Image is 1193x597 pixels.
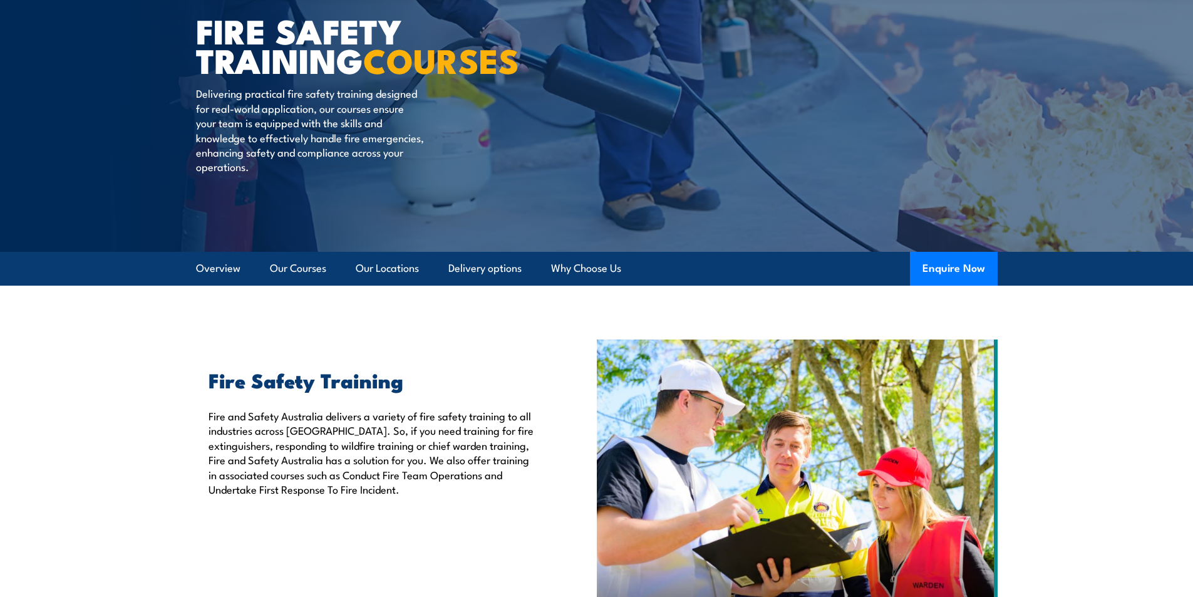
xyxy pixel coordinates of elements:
[196,86,425,174] p: Delivering practical fire safety training designed for real-world application, our courses ensure...
[910,252,998,286] button: Enquire Now
[196,16,505,74] h1: FIRE SAFETY TRAINING
[448,252,522,285] a: Delivery options
[270,252,326,285] a: Our Courses
[196,252,240,285] a: Overview
[209,371,539,388] h2: Fire Safety Training
[356,252,419,285] a: Our Locations
[363,33,519,85] strong: COURSES
[551,252,621,285] a: Why Choose Us
[209,408,539,496] p: Fire and Safety Australia delivers a variety of fire safety training to all industries across [GE...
